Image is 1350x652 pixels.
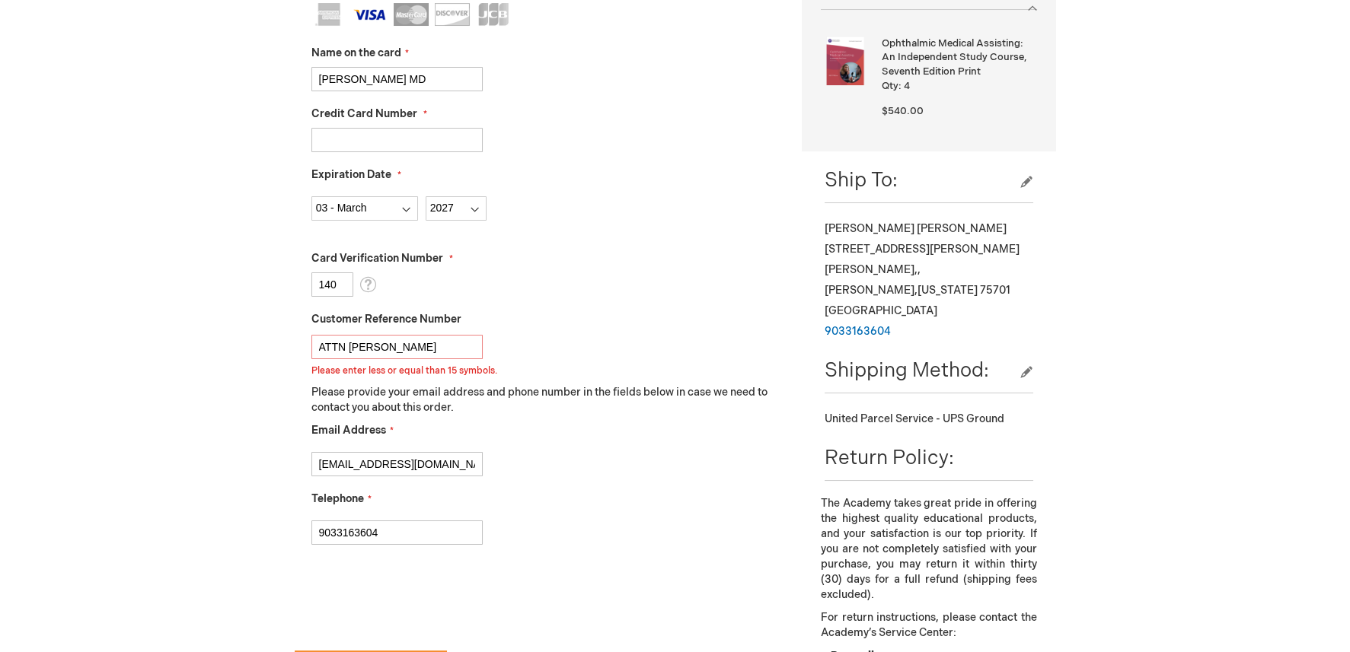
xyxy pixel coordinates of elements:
[821,37,870,85] img: Ophthalmic Medical Assisting: An Independent Study Course, Seventh Edition Print
[311,492,364,505] span: Telephone
[825,359,989,383] span: Shipping Method:
[311,424,386,437] span: Email Address
[353,3,388,26] img: Visa
[882,105,924,117] span: $540.00
[882,80,898,92] span: Qty
[311,385,780,415] p: Please provide your email address and phone number in the fields below in case we need to contact...
[311,3,346,26] img: American Express
[825,325,891,338] a: 9033163604
[295,569,526,628] iframe: reCAPTCHA
[311,46,401,59] span: Name on the card
[311,364,780,377] div: Please enter less or equal than 15 symbols.
[918,284,978,297] span: [US_STATE]
[311,252,443,265] span: Card Verification Number
[394,3,429,26] img: MasterCard
[821,496,1036,603] p: The Academy takes great pride in offering the highest quality educational products, and your sati...
[882,37,1032,79] strong: Ophthalmic Medical Assisting: An Independent Study Course, Seventh Edition Print
[825,412,1004,425] span: United Parcel Service - UPS Ground
[311,107,417,120] span: Credit Card Number
[311,313,461,326] span: Customer Reference Number
[821,610,1036,641] p: For return instructions, please contact the Academy’s Service Center:
[825,447,954,470] span: Return Policy:
[435,3,470,26] img: Discover
[825,169,898,192] span: Ship To:
[311,272,353,297] input: Card Verification Number
[904,80,910,92] span: 4
[311,168,391,181] span: Expiration Date
[825,218,1032,342] div: [PERSON_NAME] [PERSON_NAME] [STREET_ADDRESS][PERSON_NAME][PERSON_NAME],, [PERSON_NAME] , 75701 [G...
[311,128,483,152] input: Credit Card Number
[476,3,511,26] img: JCB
